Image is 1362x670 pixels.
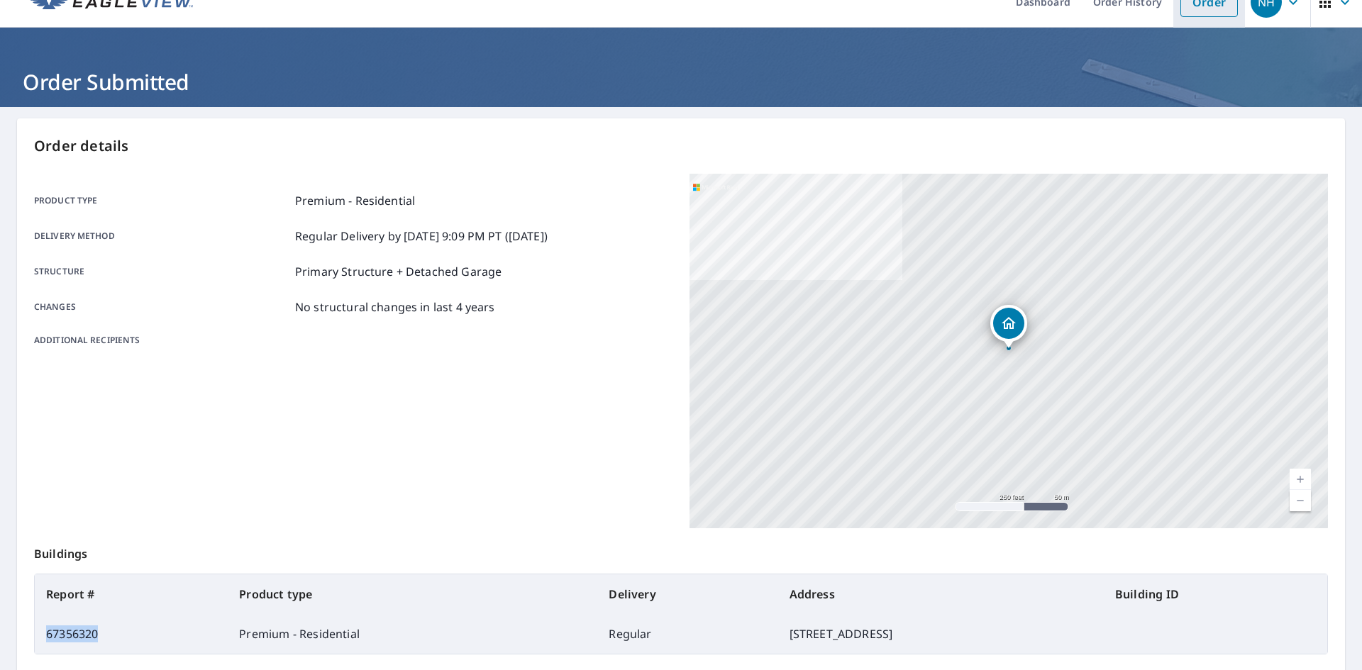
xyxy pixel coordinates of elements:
[295,228,548,245] p: Regular Delivery by [DATE] 9:09 PM PT ([DATE])
[1290,490,1311,511] a: Current Level 17, Zoom Out
[228,574,597,614] th: Product type
[295,298,495,316] p: No structural changes in last 4 years
[34,334,289,347] p: Additional recipients
[228,614,597,654] td: Premium - Residential
[34,192,289,209] p: Product type
[295,263,502,280] p: Primary Structure + Detached Garage
[597,614,777,654] td: Regular
[34,263,289,280] p: Structure
[34,135,1328,157] p: Order details
[34,528,1328,574] p: Buildings
[1290,469,1311,490] a: Current Level 17, Zoom In
[1104,574,1327,614] th: Building ID
[34,298,289,316] p: Changes
[597,574,777,614] th: Delivery
[34,228,289,245] p: Delivery method
[295,192,415,209] p: Premium - Residential
[990,305,1027,349] div: Dropped pin, building 1, Residential property, 16527 NE 121st St Redmond, WA 98052
[35,574,228,614] th: Report #
[17,67,1345,96] h1: Order Submitted
[35,614,228,654] td: 67356320
[778,614,1104,654] td: [STREET_ADDRESS]
[778,574,1104,614] th: Address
